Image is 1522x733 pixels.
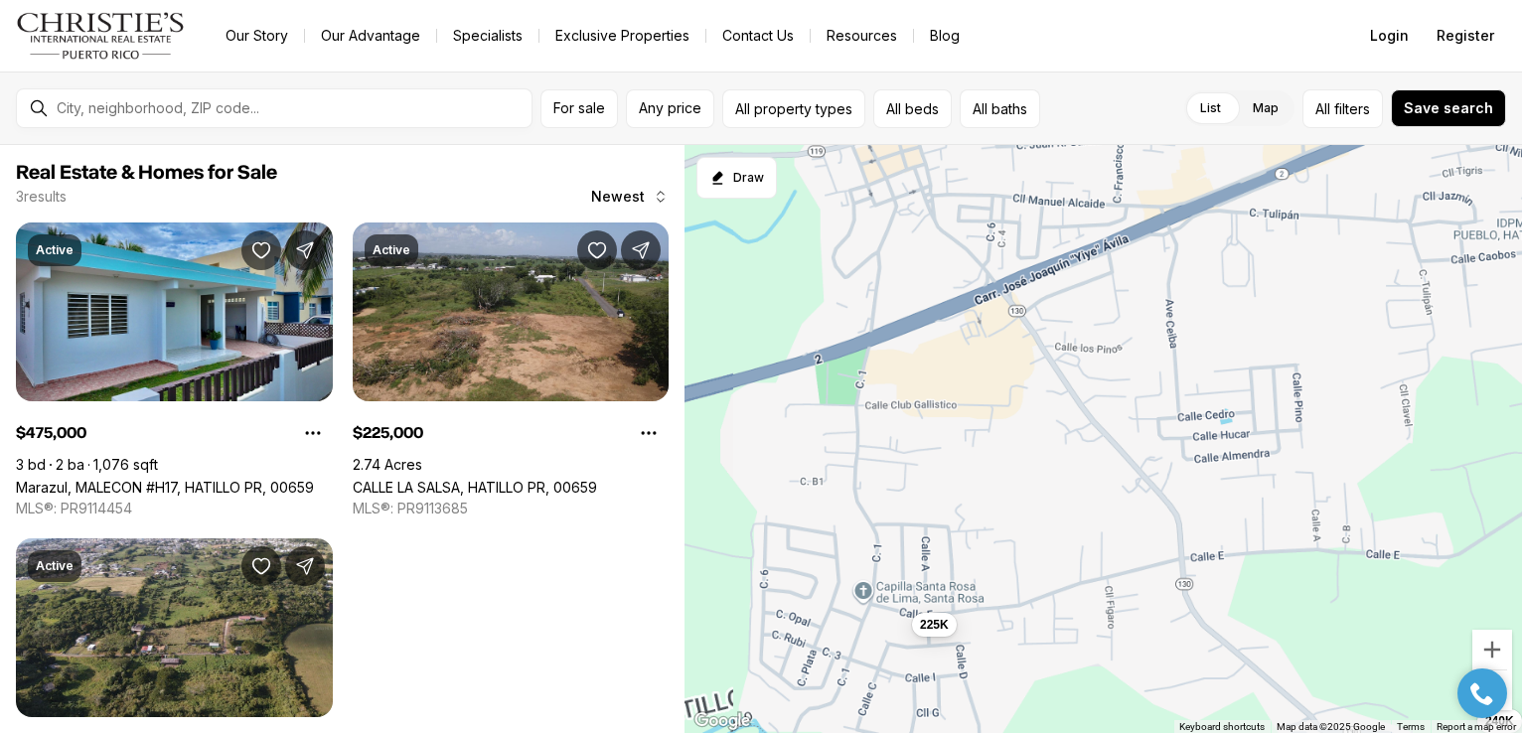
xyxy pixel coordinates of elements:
a: CALLE LA SALSA, HATILLO PR, 00659 [353,479,597,496]
button: Save Property: carr 130 DELGADO [241,546,281,586]
p: 3 results [16,189,67,205]
a: Marazul, MALECON #H17, HATILLO PR, 00659 [16,479,314,496]
a: Report a map error [1437,721,1516,732]
button: All beds [873,89,952,128]
span: Login [1370,28,1409,44]
a: Our Story [210,22,304,50]
img: logo [16,12,186,60]
button: Share Property [285,230,325,270]
button: Save search [1391,89,1506,127]
label: List [1184,90,1237,126]
button: Register [1425,16,1506,56]
p: Active [36,558,74,574]
span: All [1315,98,1330,119]
button: 225K [912,612,957,636]
button: Save Property: CALLE LA SALSA [577,230,617,270]
button: Allfilters [1302,89,1383,128]
button: Newest [579,177,681,217]
button: Zoom in [1472,630,1512,669]
span: Real Estate & Homes for Sale [16,163,277,183]
button: Start drawing [696,157,777,199]
button: Contact Us [706,22,810,50]
span: 225K [920,616,949,632]
button: Property options [629,413,669,453]
button: Any price [626,89,714,128]
button: All property types [722,89,865,128]
a: Our Advantage [305,22,436,50]
span: For sale [553,100,605,116]
a: Blog [914,22,976,50]
span: Newest [591,189,645,205]
button: Share Property [285,546,325,586]
a: Resources [811,22,913,50]
button: Login [1358,16,1421,56]
label: Map [1237,90,1294,126]
button: Share Property [621,230,661,270]
a: Exclusive Properties [539,22,705,50]
a: Terms (opens in new tab) [1397,721,1425,732]
button: Save Property: Marazul, MALECON #H17 [241,230,281,270]
button: For sale [540,89,618,128]
button: All baths [960,89,1040,128]
span: filters [1334,98,1370,119]
p: Active [373,242,410,258]
a: Specialists [437,22,538,50]
span: Register [1437,28,1494,44]
button: Property options [293,413,333,453]
span: Any price [639,100,701,116]
span: Map data ©2025 Google [1277,721,1385,732]
span: Save search [1404,100,1493,116]
p: Active [36,242,74,258]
